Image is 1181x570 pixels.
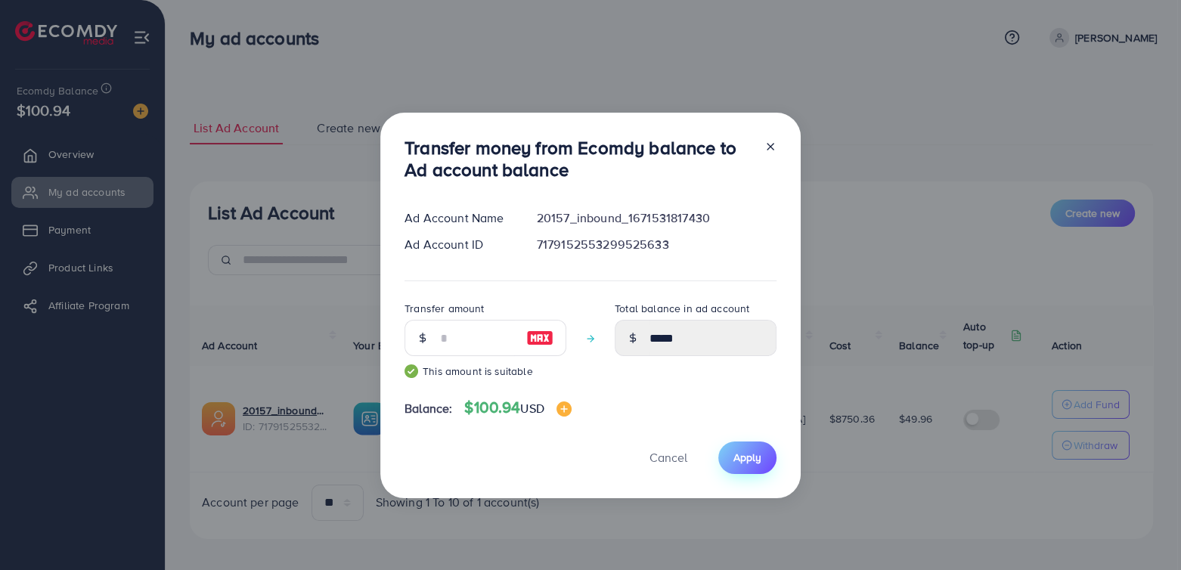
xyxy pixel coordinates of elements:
[392,209,525,227] div: Ad Account Name
[1117,502,1170,559] iframe: Chat
[649,449,687,466] span: Cancel
[733,450,761,465] span: Apply
[405,137,752,181] h3: Transfer money from Ecomdy balance to Ad account balance
[556,401,572,417] img: image
[615,301,749,316] label: Total balance in ad account
[405,364,418,378] img: guide
[392,236,525,253] div: Ad Account ID
[525,236,789,253] div: 7179152553299525633
[405,301,484,316] label: Transfer amount
[525,209,789,227] div: 20157_inbound_1671531817430
[405,364,566,379] small: This amount is suitable
[464,398,572,417] h4: $100.94
[718,441,776,474] button: Apply
[520,400,544,417] span: USD
[405,400,452,417] span: Balance:
[631,441,706,474] button: Cancel
[526,329,553,347] img: image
